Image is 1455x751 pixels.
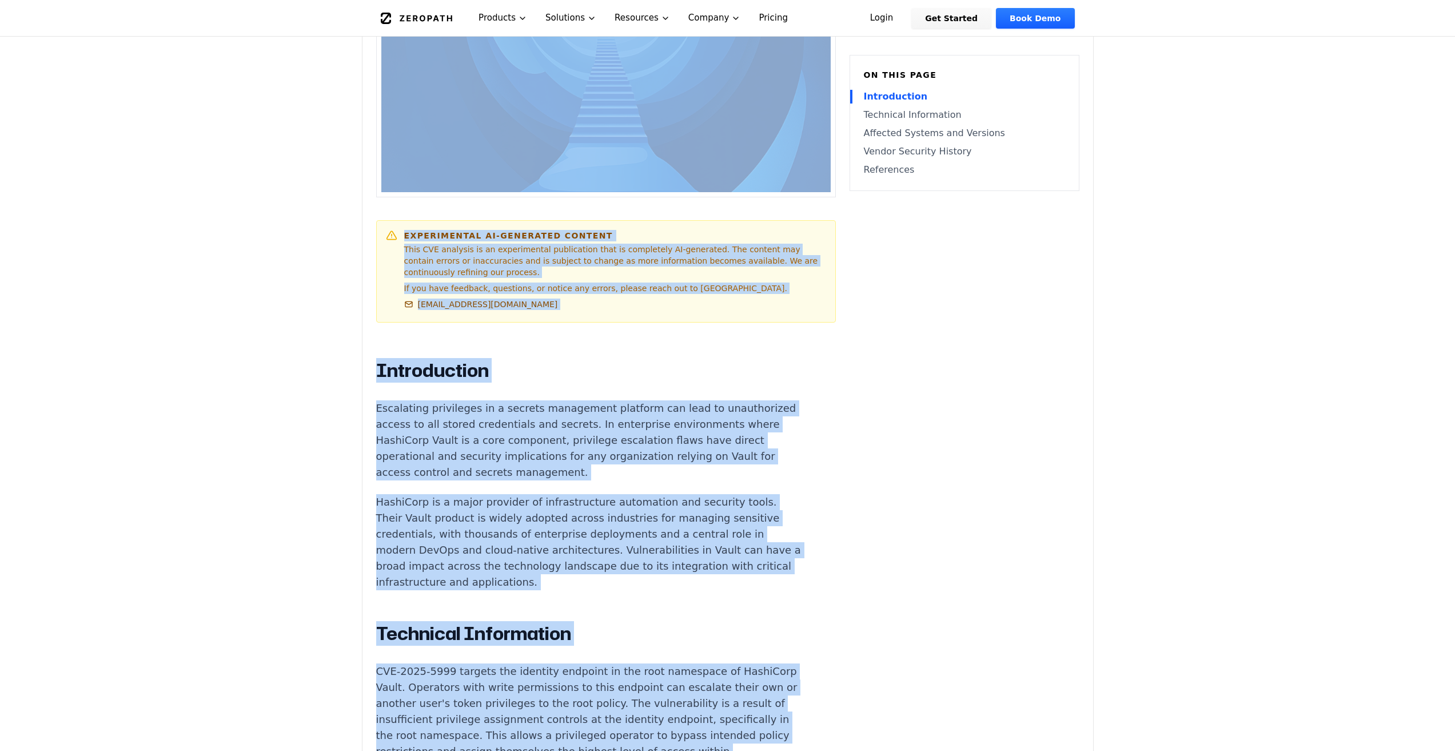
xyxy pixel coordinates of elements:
[864,90,1065,104] a: Introduction
[864,163,1065,177] a: References
[864,108,1065,122] a: Technical Information
[404,299,558,310] a: [EMAIL_ADDRESS][DOMAIN_NAME]
[911,8,991,29] a: Get Started
[376,622,802,645] h2: Technical Information
[404,283,826,294] p: If you have feedback, questions, or notice any errors, please reach out to [GEOGRAPHIC_DATA].
[404,244,826,278] p: This CVE analysis is an experimental publication that is completely AI-generated. The content may...
[856,8,907,29] a: Login
[864,126,1065,140] a: Affected Systems and Versions
[376,359,802,382] h2: Introduction
[996,8,1074,29] a: Book Demo
[404,230,826,241] h6: Experimental AI-Generated Content
[864,145,1065,158] a: Vendor Security History
[376,400,802,480] p: Escalating privileges in a secrets management platform can lead to unauthorized access to all sto...
[864,69,1065,81] h6: On this page
[376,494,802,590] p: HashiCorp is a major provider of infrastructure automation and security tools. Their Vault produc...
